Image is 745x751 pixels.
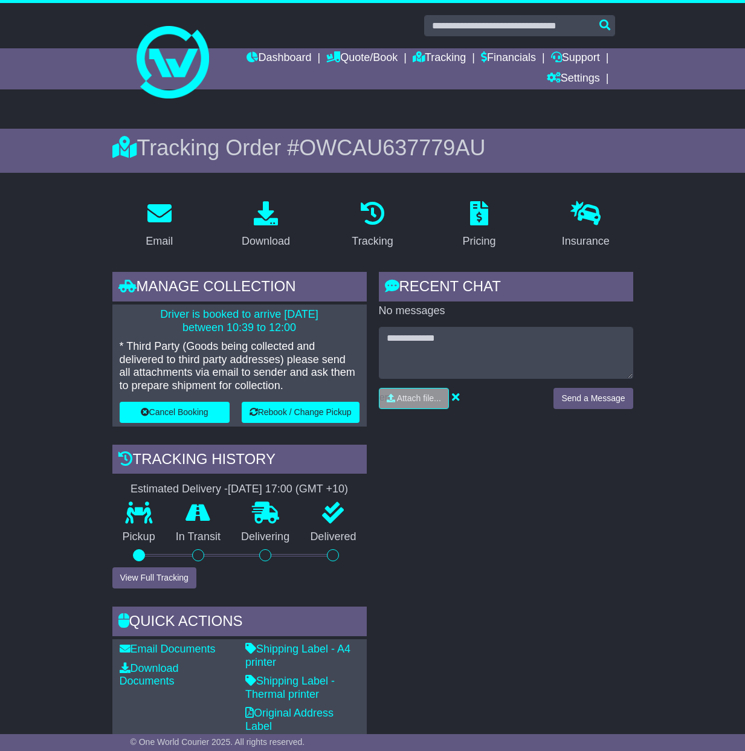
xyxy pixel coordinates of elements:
a: Tracking [344,197,401,254]
div: Tracking history [112,445,367,477]
span: OWCAU637779AU [299,135,485,160]
a: Settings [547,69,600,89]
div: Insurance [562,233,610,250]
p: Delivering [231,530,300,544]
button: Rebook / Change Pickup [242,402,360,423]
span: © One World Courier 2025. All rights reserved. [131,737,305,747]
p: In Transit [166,530,231,544]
p: Driver is booked to arrive [DATE] between 10:39 to 12:00 [120,308,360,334]
a: Pricing [454,197,503,254]
a: Shipping Label - A4 printer [245,643,350,668]
a: Financials [481,48,536,69]
div: RECENT CHAT [379,272,633,305]
div: [DATE] 17:00 (GMT +10) [228,483,348,496]
a: Shipping Label - Thermal printer [245,675,335,700]
a: Original Address Label [245,707,334,732]
div: Download [242,233,290,250]
button: View Full Tracking [112,567,196,588]
a: Email Documents [120,643,216,655]
a: Download Documents [120,662,179,688]
p: Delivered [300,530,366,544]
div: Pricing [462,233,495,250]
a: Insurance [554,197,618,254]
div: Estimated Delivery - [112,483,367,496]
p: * Third Party (Goods being collected and delivered to third party addresses) please send all atta... [120,340,360,392]
a: Download [234,197,298,254]
p: Pickup [112,530,166,544]
div: Manage collection [112,272,367,305]
button: Cancel Booking [120,402,230,423]
a: Email [138,197,181,254]
a: Dashboard [247,48,311,69]
a: Tracking [413,48,466,69]
p: No messages [379,305,633,318]
button: Send a Message [553,388,633,409]
div: Tracking [352,233,393,250]
div: Email [146,233,173,250]
div: Tracking Order # [112,135,633,161]
div: Quick Actions [112,607,367,639]
a: Quote/Book [326,48,398,69]
a: Support [551,48,600,69]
